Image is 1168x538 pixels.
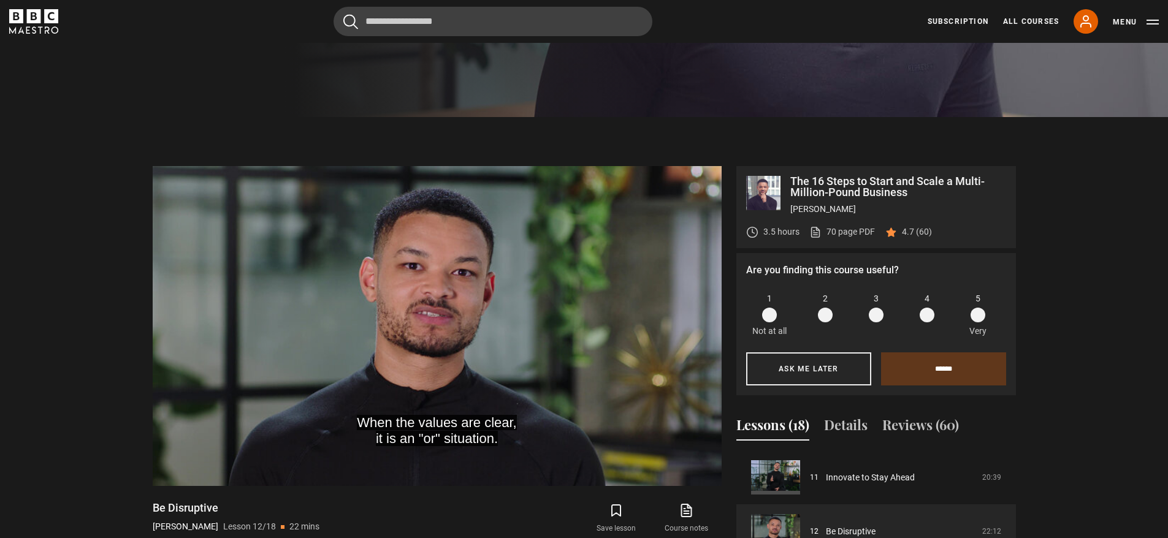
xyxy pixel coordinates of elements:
[343,14,358,29] button: Submit the search query
[826,525,876,538] a: Be Disruptive
[289,520,319,533] p: 22 mins
[736,415,809,441] button: Lessons (18)
[651,501,721,536] a: Course notes
[153,520,218,533] p: [PERSON_NAME]
[826,471,915,484] a: Innovate to Stay Ahead
[966,325,990,338] p: Very
[1003,16,1059,27] a: All Courses
[1113,16,1159,28] button: Toggle navigation
[767,292,772,305] span: 1
[790,203,1006,216] p: [PERSON_NAME]
[223,520,276,533] p: Lesson 12/18
[925,292,929,305] span: 4
[902,225,932,238] p: 4.7 (60)
[882,415,959,441] button: Reviews (60)
[746,263,1006,278] p: Are you finding this course useful?
[975,292,980,305] span: 5
[763,225,800,238] p: 3.5 hours
[874,292,879,305] span: 3
[153,501,319,515] h1: Be Disruptive
[809,225,875,238] a: 70 page PDF
[823,292,828,305] span: 2
[746,352,871,385] button: Ask me later
[752,325,787,338] p: Not at all
[824,415,868,441] button: Details
[153,166,722,486] video-js: Video Player
[334,7,652,36] input: Search
[9,9,58,34] svg: BBC Maestro
[581,501,651,536] button: Save lesson
[928,16,988,27] a: Subscription
[790,176,1006,198] p: The 16 Steps to Start and Scale a Multi-Million-Pound Business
